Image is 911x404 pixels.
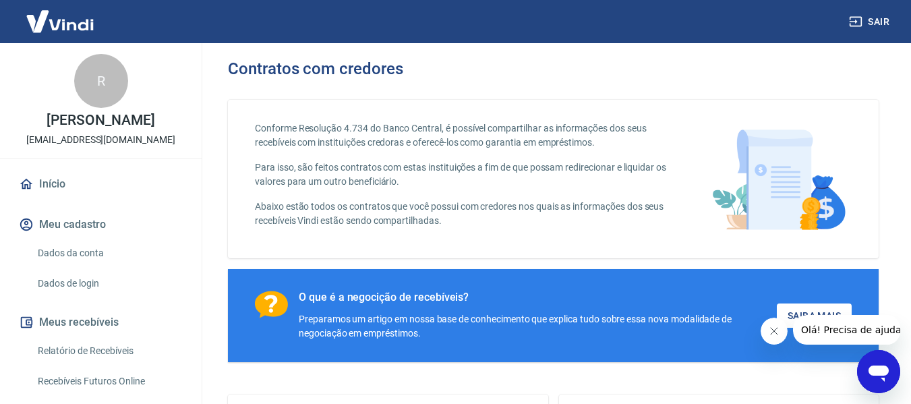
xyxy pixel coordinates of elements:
p: Conforme Resolução 4.734 do Banco Central, é possível compartilhar as informações dos seus recebí... [255,121,673,150]
span: Olá! Precisa de ajuda? [8,9,113,20]
div: Preparamos um artigo em nossa base de conhecimento que explica tudo sobre essa nova modalidade de... [299,312,777,341]
a: Saiba Mais [777,304,852,328]
button: Meus recebíveis [16,308,185,337]
a: Início [16,169,185,199]
p: [EMAIL_ADDRESS][DOMAIN_NAME] [26,133,175,147]
button: Sair [846,9,895,34]
a: Dados da conta [32,239,185,267]
a: Relatório de Recebíveis [32,337,185,365]
p: [PERSON_NAME] [47,113,154,127]
h3: Contratos com credores [228,59,403,78]
a: Recebíveis Futuros Online [32,368,185,395]
a: Dados de login [32,270,185,297]
p: Abaixo estão todos os contratos que você possui com credores nos quais as informações dos seus re... [255,200,673,228]
button: Meu cadastro [16,210,185,239]
div: R [74,54,128,108]
iframe: Fechar mensagem [761,318,788,345]
img: Vindi [16,1,104,42]
img: main-image.9f1869c469d712ad33ce.png [705,121,852,237]
p: Para isso, são feitos contratos com estas instituições a fim de que possam redirecionar e liquida... [255,161,673,189]
div: O que é a negocição de recebíveis? [299,291,777,304]
img: Ícone com um ponto de interrogação. [255,291,288,318]
iframe: Mensagem da empresa [793,315,900,345]
iframe: Botão para abrir a janela de mensagens [857,350,900,393]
